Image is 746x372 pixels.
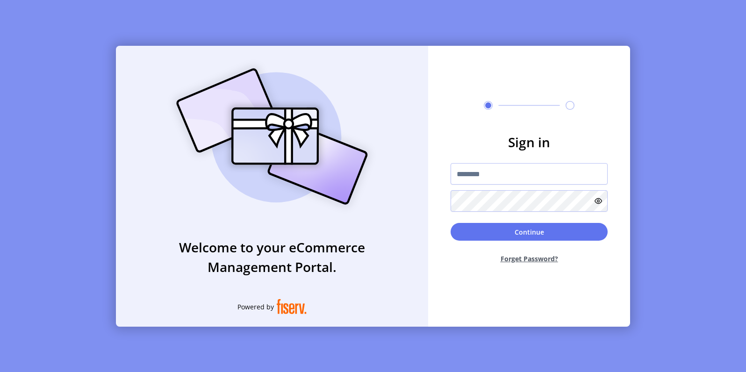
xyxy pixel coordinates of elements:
[162,58,382,215] img: card_Illustration.svg
[451,246,608,271] button: Forget Password?
[451,132,608,152] h3: Sign in
[451,223,608,241] button: Continue
[237,302,274,312] span: Powered by
[116,237,428,277] h3: Welcome to your eCommerce Management Portal.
